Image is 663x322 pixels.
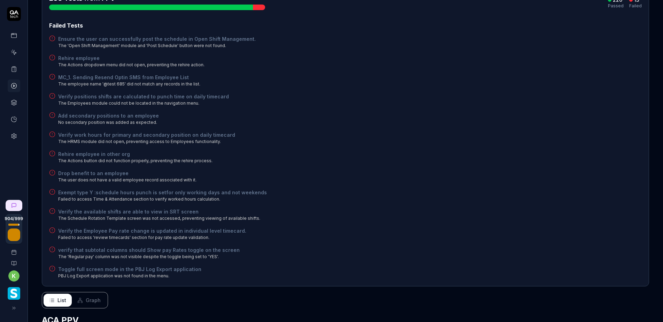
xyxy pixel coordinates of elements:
[58,215,260,222] div: The Schedule Rotation Template screen was not accessed, preventing viewing of available shifts.
[3,244,25,255] a: Book a call with us
[6,200,22,211] a: New conversation
[58,196,267,202] div: Failed to access Time & Attendance section to verify worked hours calculation.
[8,287,20,300] img: Smartlinx Logo
[58,150,213,158] a: Rehire employee in other org
[58,43,256,49] div: The 'Open Shift Management' module and 'Post Schedule' button were not found.
[629,4,642,8] div: Failed
[44,294,72,307] button: List
[58,119,159,126] div: No secondary position was added as expected.
[58,93,229,100] a: Verify positions shifts are calculated to punch time on daily timecard
[58,254,240,260] div: The 'Regular pay' column was not visible despite the toggle being set to 'YES'.
[58,227,246,234] a: Verify the Employee Pay rate change is updated in individual level timecard.
[58,246,240,254] a: verify that subtotal columns should Show pay Rates toggle on the screen
[58,81,200,87] div: The employee name '@test 685' did not match any records in the list.
[58,62,205,68] div: The Actions dropdown menu did not open, preventing the rehire action.
[58,265,201,273] a: Toggle full screen mode in the PBJ Log Export application
[8,270,20,282] button: k
[58,112,159,119] a: Add secondary positions to an employee
[58,74,200,81] a: MC_1. Sending Resend Optin SMS from Employee List
[72,294,106,307] button: Graph
[58,273,201,279] div: PBJ Log Export application was not found in the menu.
[57,297,66,304] span: List
[58,35,256,43] a: Ensure the user can successfully post the schedule in Open Shift Management.
[58,100,229,106] div: The Employees module could not be located in the navigation menu.
[86,297,101,304] span: Graph
[58,189,267,196] a: Exempt type Y :schedule hours punch is setfor only working days and not weekends
[58,208,260,215] a: Verify the available shifts are able to view in SRT screen
[58,131,235,138] a: Verify work hours for primary and secondary position on daily timecard
[608,4,624,8] div: Passed
[58,138,235,145] div: The HRMS module did not open, preventing access to Employees functionality.
[3,282,25,301] button: Smartlinx Logo
[3,255,25,266] a: Documentation
[58,177,196,183] div: The user does not have a valid employee record associated with it.
[49,21,642,30] div: Failed Tests
[5,217,23,221] span: 904 / 999
[58,170,196,177] a: Drop benefit to an employee
[58,158,213,164] div: The Actions button did not function properly, preventing the rehire process.
[58,54,205,62] a: Rehire employee
[58,234,246,241] div: Failed to access 'review timecards' section for pay rate update validation.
